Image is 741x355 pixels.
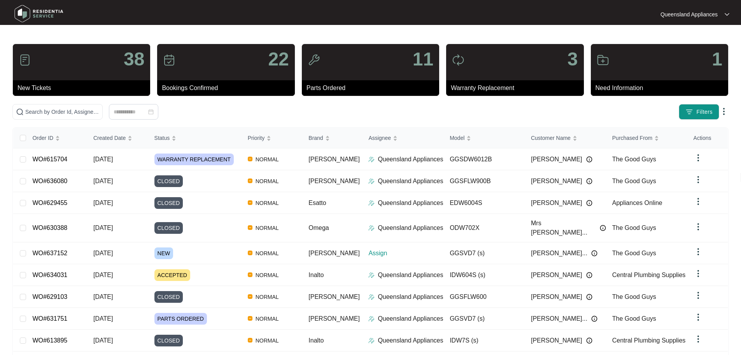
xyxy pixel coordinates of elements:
span: Brand [308,134,323,142]
span: [PERSON_NAME] [308,315,360,322]
td: ODW702X [443,214,525,242]
span: CLOSED [154,335,183,346]
th: Assignee [362,128,443,148]
td: GGSFLW600 [443,286,525,308]
img: Vercel Logo [248,200,252,205]
span: Central Plumbing Supplies [612,272,686,278]
td: GGSDW6012B [443,148,525,170]
span: ACCEPTED [154,269,190,281]
span: NORMAL [252,249,282,258]
span: [PERSON_NAME] [531,177,582,186]
p: New Tickets [18,83,150,93]
span: [PERSON_NAME] [308,156,360,162]
span: NORMAL [252,155,282,164]
img: Assigner Icon [368,225,375,231]
img: filter icon [685,108,693,116]
button: filter iconFilters [679,104,719,120]
p: Queensland Appliances [378,336,443,345]
a: WO#629103 [32,293,67,300]
img: Assigner Icon [368,178,375,184]
th: Status [148,128,242,148]
img: Info icon [586,200,592,206]
span: [PERSON_NAME] [308,293,360,300]
td: IDW604S (s) [443,264,525,286]
img: icon [452,54,464,66]
td: IDW7S (s) [443,330,525,351]
a: WO#629455 [32,200,67,206]
span: [DATE] [93,250,113,256]
p: Parts Ordered [307,83,439,93]
a: WO#615704 [32,156,67,162]
span: Appliances Online [612,200,662,206]
a: WO#630388 [32,224,67,231]
th: Order ID [26,128,87,148]
p: 22 [268,50,289,69]
p: Queensland Appliances [378,155,443,164]
img: Assigner Icon [368,337,375,344]
span: NORMAL [252,336,282,345]
span: NORMAL [252,270,282,280]
th: Brand [302,128,362,148]
img: dropdown arrow [694,334,703,344]
img: Vercel Logo [248,272,252,277]
span: CLOSED [154,291,183,303]
span: WARRANTY REPLACEMENT [154,154,234,165]
span: [DATE] [93,272,113,278]
img: Info icon [586,337,592,344]
span: Priority [248,134,265,142]
img: Info icon [591,316,597,322]
span: [DATE] [93,293,113,300]
span: Purchased From [612,134,652,142]
img: Info icon [600,225,606,231]
span: PARTS ORDERED [154,313,207,325]
img: Vercel Logo [248,316,252,321]
img: Vercel Logo [248,157,252,161]
img: Assigner Icon [368,272,375,278]
span: [PERSON_NAME] [531,155,582,164]
span: The Good Guys [612,293,656,300]
img: Info icon [591,250,597,256]
span: NORMAL [252,177,282,186]
img: Info icon [586,272,592,278]
img: icon [308,54,320,66]
img: dropdown arrow [694,175,703,184]
span: CLOSED [154,175,183,187]
span: Created Date [93,134,126,142]
th: Created Date [87,128,148,148]
p: Bookings Confirmed [162,83,294,93]
p: Queensland Appliances [660,11,718,18]
p: 38 [124,50,144,69]
span: CLOSED [154,197,183,209]
p: Need Information [596,83,728,93]
img: dropdown arrow [694,269,703,278]
p: Warranty Replacement [451,83,583,93]
img: Assigner Icon [368,316,375,322]
span: Esatto [308,200,326,206]
img: dropdown arrow [694,197,703,206]
img: icon [163,54,175,66]
img: Info icon [586,178,592,184]
span: The Good Guys [612,224,656,231]
img: Assigner Icon [368,200,375,206]
img: Assigner Icon [368,294,375,300]
img: dropdown arrow [694,153,703,162]
p: 11 [413,50,433,69]
span: NEW [154,247,173,259]
span: NORMAL [252,198,282,208]
p: Assign [368,249,443,258]
td: GGSVD7 (s) [443,308,525,330]
span: The Good Guys [612,156,656,162]
span: [DATE] [93,337,113,344]
span: The Good Guys [612,250,656,256]
img: Info icon [586,294,592,300]
span: [DATE] [93,315,113,322]
img: dropdown arrow [694,247,703,256]
td: EDW6004S [443,192,525,214]
span: [DATE] [93,200,113,206]
span: [PERSON_NAME] [308,250,360,256]
img: Vercel Logo [248,251,252,255]
span: The Good Guys [612,315,656,322]
a: WO#636080 [32,178,67,184]
img: Vercel Logo [248,178,252,183]
img: dropdown arrow [725,12,729,16]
